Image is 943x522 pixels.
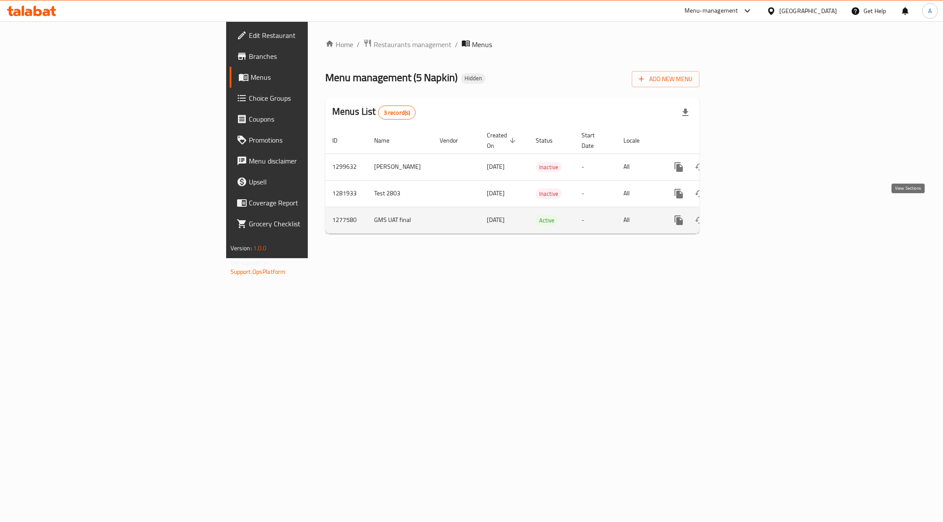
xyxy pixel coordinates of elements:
span: Edit Restaurant [249,30,377,41]
span: Start Date [582,130,606,151]
span: Get support on: [231,257,271,269]
td: All [616,180,661,207]
span: Grocery Checklist [249,218,377,229]
a: Restaurants management [363,39,451,50]
span: A [928,6,932,16]
span: Menu management ( 5 Napkin ) [325,68,458,87]
div: [GEOGRAPHIC_DATA] [779,6,837,16]
span: Add New Menu [639,74,692,85]
td: - [575,180,616,207]
td: - [575,154,616,180]
td: GMS UAT final [367,207,433,233]
a: Coverage Report [230,192,384,213]
span: Coverage Report [249,198,377,208]
a: Choice Groups [230,88,384,109]
li: / [455,39,458,50]
button: Change Status [689,157,710,177]
button: more [668,157,689,177]
span: Menus [251,72,377,82]
span: ID [332,135,349,146]
td: [PERSON_NAME] [367,154,433,180]
span: Promotions [249,135,377,145]
a: Support.OpsPlatform [231,266,286,277]
a: Menu disclaimer [230,150,384,171]
span: Menu disclaimer [249,156,377,166]
span: Vendor [440,135,469,146]
span: [DATE] [487,161,505,172]
div: Active [536,215,558,225]
button: more [668,210,689,231]
a: Menus [230,67,384,88]
span: [DATE] [487,188,505,199]
a: Edit Restaurant [230,25,384,46]
span: Created On [487,130,518,151]
button: Add New Menu [632,71,699,87]
span: Inactive [536,189,562,199]
td: All [616,154,661,180]
span: Status [536,135,564,146]
a: Upsell [230,171,384,192]
span: Name [374,135,401,146]
h2: Menus List [332,105,416,119]
span: Version: [231,242,252,254]
span: Coupons [249,114,377,124]
div: Hidden [461,73,485,84]
button: more [668,183,689,204]
span: 3 record(s) [379,109,416,117]
span: Upsell [249,177,377,187]
th: Actions [661,127,759,154]
span: 1.0.0 [253,242,267,254]
a: Grocery Checklist [230,213,384,234]
span: [DATE] [487,214,505,225]
button: Change Status [689,210,710,231]
a: Coupons [230,109,384,130]
td: All [616,207,661,233]
span: Menus [472,39,492,50]
a: Branches [230,46,384,67]
div: Menu-management [685,6,738,16]
button: Change Status [689,183,710,204]
td: - [575,207,616,233]
span: Choice Groups [249,93,377,103]
nav: breadcrumb [325,39,699,50]
table: enhanced table [325,127,759,234]
span: Locale [623,135,651,146]
div: Export file [675,102,696,123]
span: Hidden [461,75,485,82]
a: Promotions [230,130,384,150]
span: Branches [249,51,377,61]
span: Restaurants management [374,39,451,50]
span: Active [536,215,558,225]
span: Inactive [536,162,562,172]
td: Test 2803 [367,180,433,207]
